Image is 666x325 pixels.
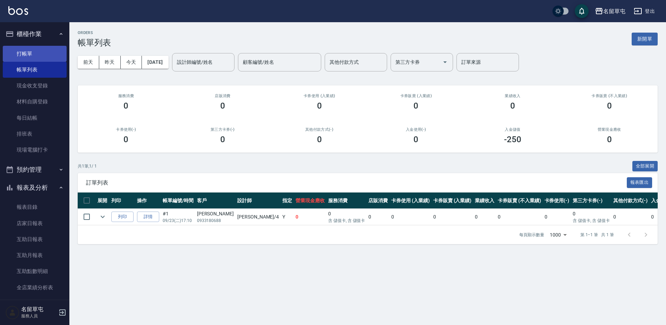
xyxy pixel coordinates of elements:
button: 昨天 [99,56,121,69]
th: 店販消費 [367,193,390,209]
th: 帳單編號/時間 [161,193,195,209]
a: 全店業績分析表 [3,280,67,296]
th: 展開 [96,193,110,209]
h3: 0 [607,101,612,111]
td: 0 [326,209,367,225]
h2: 入金儲值 [473,127,553,132]
h2: 業績收入 [473,94,553,98]
td: 0 [473,209,496,225]
h3: 0 [220,101,225,111]
th: 卡券使用 (入業績) [390,193,432,209]
button: 預約管理 [3,161,67,179]
h2: 第三方卡券(-) [183,127,263,132]
span: 訂單列表 [86,179,627,186]
a: 互助點數明細 [3,263,67,279]
h2: 卡券販賣 (入業績) [376,94,456,98]
p: 0933180688 [197,217,234,224]
button: 報表匯出 [627,177,652,188]
a: 每日結帳 [3,110,67,126]
h3: 0 [413,135,418,144]
a: 互助日報表 [3,231,67,247]
th: 服務消費 [326,193,367,209]
div: 名留草屯 [603,7,625,16]
a: 現金收支登錄 [3,78,67,94]
th: 操作 [135,193,161,209]
th: 營業現金應收 [294,193,326,209]
p: 每頁顯示數量 [519,232,544,238]
a: 新開單 [632,35,658,42]
h3: 0 [317,101,322,111]
div: 1000 [547,225,569,244]
button: 今天 [121,56,142,69]
p: 含 儲值卡, 含 儲值卡 [573,217,610,224]
p: 第 1–1 筆 共 1 筆 [580,232,614,238]
h3: 0 [123,135,128,144]
a: 材料自購登錄 [3,94,67,110]
button: [DATE] [142,56,168,69]
h3: 0 [220,135,225,144]
th: 卡券使用(-) [543,193,571,209]
a: 現場電腦打卡 [3,142,67,158]
th: 指定 [281,193,294,209]
h2: 卡券使用 (入業績) [279,94,359,98]
h3: -250 [504,135,521,144]
h2: 卡券販賣 (不入業績) [569,94,649,98]
td: 0 [612,209,650,225]
a: 互助月報表 [3,247,67,263]
th: 第三方卡券(-) [571,193,612,209]
th: 業績收入 [473,193,496,209]
td: 0 [432,209,473,225]
h2: 營業現金應收 [569,127,649,132]
td: [PERSON_NAME] /4 [236,209,281,225]
h3: 服務消費 [86,94,166,98]
h2: ORDERS [78,31,111,35]
h2: 入金使用(-) [376,127,456,132]
button: 報表及分析 [3,179,67,197]
h3: 帳單列表 [78,38,111,48]
button: 櫃檯作業 [3,25,67,43]
button: 全部展開 [632,161,658,172]
div: [PERSON_NAME] [197,210,234,217]
td: 0 [571,209,612,225]
th: 卡券販賣 (入業績) [432,193,473,209]
a: 營業統計分析表 [3,296,67,311]
a: 帳單列表 [3,62,67,78]
td: 0 [390,209,432,225]
button: Open [439,57,451,68]
a: 報表目錄 [3,199,67,215]
button: expand row [97,212,108,222]
td: 0 [367,209,390,225]
td: 0 [496,209,543,225]
img: Logo [8,6,28,15]
th: 客戶 [195,193,236,209]
a: 打帳單 [3,46,67,62]
h3: 0 [413,101,418,111]
h3: 0 [607,135,612,144]
h3: 0 [317,135,322,144]
button: 列印 [111,212,134,222]
h5: 名留草屯 [21,306,57,313]
h2: 卡券使用(-) [86,127,166,132]
h2: 其他付款方式(-) [279,127,359,132]
td: Y [281,209,294,225]
h3: 0 [510,101,515,111]
td: 0 [543,209,571,225]
button: 前天 [78,56,99,69]
a: 詳情 [137,212,159,222]
td: 0 [294,209,326,225]
a: 店家日報表 [3,215,67,231]
button: 名留草屯 [592,4,628,18]
h3: 0 [123,101,128,111]
img: Person [6,306,19,319]
a: 報表匯出 [627,179,652,186]
td: #1 [161,209,195,225]
th: 列印 [110,193,135,209]
p: 09/23 (二) 17:10 [163,217,194,224]
th: 卡券販賣 (不入業績) [496,193,543,209]
p: 服務人員 [21,313,57,319]
button: save [575,4,589,18]
th: 其他付款方式(-) [612,193,650,209]
p: 共 1 筆, 1 / 1 [78,163,97,169]
th: 設計師 [236,193,281,209]
a: 排班表 [3,126,67,142]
